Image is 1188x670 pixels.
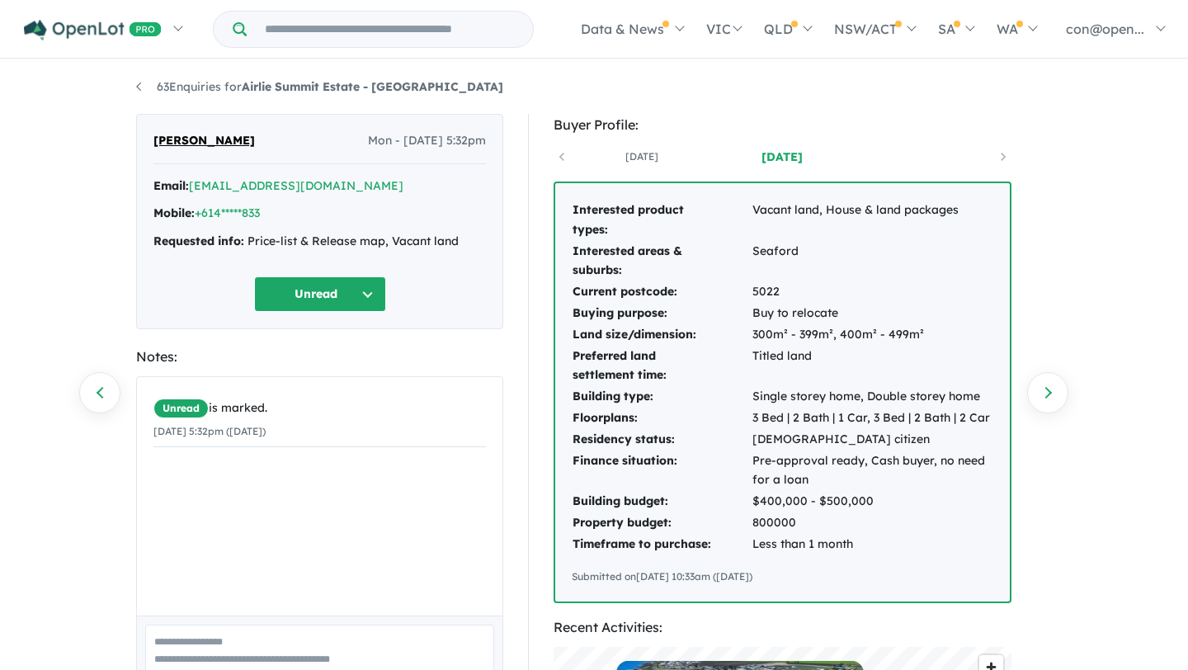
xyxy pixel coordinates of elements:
[24,20,162,40] img: Openlot PRO Logo White
[250,12,530,47] input: Try estate name, suburb, builder or developer
[153,205,195,220] strong: Mobile:
[752,429,993,451] td: [DEMOGRAPHIC_DATA] citizen
[572,303,752,324] td: Buying purpose:
[153,131,255,151] span: [PERSON_NAME]
[189,178,403,193] a: [EMAIL_ADDRESS][DOMAIN_NAME]
[572,451,752,492] td: Finance situation:
[554,114,1011,136] div: Buyer Profile:
[572,241,752,282] td: Interested areas & suburbs:
[572,491,752,512] td: Building budget:
[752,534,993,555] td: Less than 1 month
[752,281,993,303] td: 5022
[572,324,752,346] td: Land size/dimension:
[254,276,386,312] button: Unread
[752,200,993,241] td: Vacant land, House & land packages
[1066,21,1144,37] span: con@open...
[572,512,752,534] td: Property budget:
[752,491,993,512] td: $400,000 - $500,000
[572,408,752,429] td: Floorplans:
[752,324,993,346] td: 300m² - 399m², 400m² - 499m²
[153,234,244,248] strong: Requested info:
[572,386,752,408] td: Building type:
[712,149,852,165] a: [DATE]
[752,241,993,282] td: Seaford
[242,79,503,94] strong: Airlie Summit Estate - [GEOGRAPHIC_DATA]
[136,78,1052,97] nav: breadcrumb
[752,512,993,534] td: 800000
[752,451,993,492] td: Pre-approval ready, Cash buyer, no need for a loan
[153,232,486,252] div: Price-list & Release map, Vacant land
[752,346,993,387] td: Titled land
[572,149,712,165] a: [DATE]
[153,399,486,418] div: is marked.
[572,281,752,303] td: Current postcode:
[153,399,209,418] span: Unread
[153,178,189,193] strong: Email:
[572,429,752,451] td: Residency status:
[136,346,503,368] div: Notes:
[572,569,993,585] div: Submitted on [DATE] 10:33am ([DATE])
[752,408,993,429] td: 3 Bed | 2 Bath | 1 Car, 3 Bed | 2 Bath | 2 Car
[572,200,752,241] td: Interested product types:
[752,386,993,408] td: Single storey home, Double storey home
[554,616,1011,639] div: Recent Activities:
[368,131,486,151] span: Mon - [DATE] 5:32pm
[752,303,993,324] td: Buy to relocate
[136,79,503,94] a: 63Enquiries forAirlie Summit Estate - [GEOGRAPHIC_DATA]
[153,425,266,437] small: [DATE] 5:32pm ([DATE])
[572,534,752,555] td: Timeframe to purchase:
[572,346,752,387] td: Preferred land settlement time:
